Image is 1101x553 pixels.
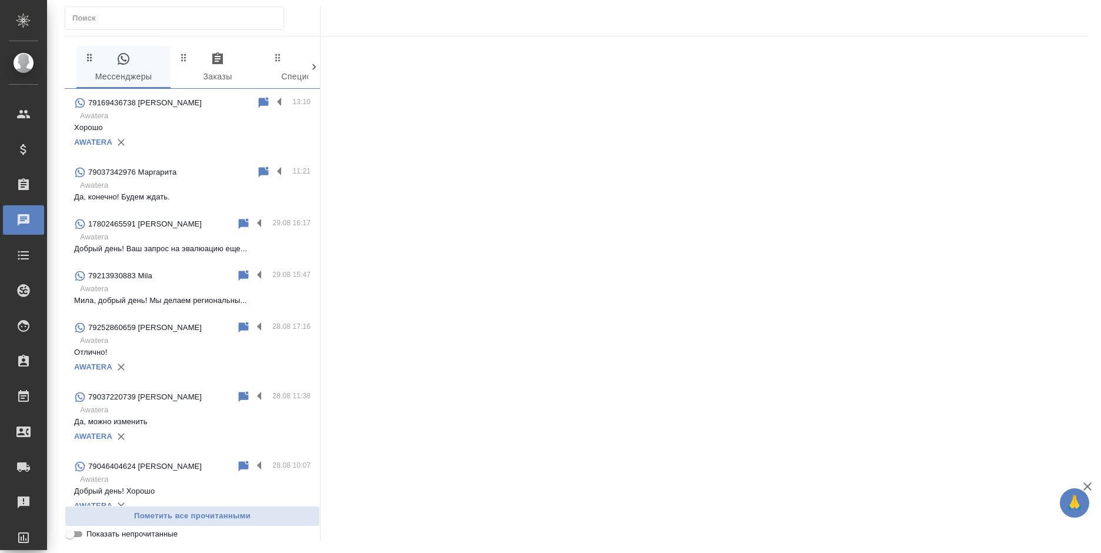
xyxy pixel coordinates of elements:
[65,383,320,452] div: 79037220739 [PERSON_NAME]28.08 11:38AwateraДа, можно изменитьAWATERA
[74,416,311,428] p: Да, можно изменить
[86,528,178,540] span: Показать непрочитанные
[88,270,152,282] p: 79213930883 Mila
[74,347,311,358] p: Отлично!
[74,432,112,441] a: AWATERA
[88,218,202,230] p: 17802465591 [PERSON_NAME]
[256,165,271,179] div: Пометить непрочитанным
[112,428,130,445] button: Удалить привязку
[236,217,251,231] div: Пометить непрочитанным
[84,52,95,63] svg: Зажми и перетащи, чтобы поменять порядок вкладок
[74,362,112,371] a: AWATERA
[112,497,130,515] button: Удалить привязку
[80,283,311,295] p: Awatera
[292,165,311,177] p: 11:21
[272,52,352,84] span: Спецификации
[1065,491,1085,515] span: 🙏
[292,96,311,108] p: 13:10
[80,110,311,122] p: Awatera
[65,314,320,383] div: 79252860659 [PERSON_NAME]28.08 17:16AwateraОтлично!AWATERA
[65,506,320,527] button: Пометить все прочитанными
[272,269,311,281] p: 29.08 15:47
[74,138,112,146] a: AWATERA
[84,52,164,84] span: Мессенджеры
[88,391,202,403] p: 79037220739 [PERSON_NAME]
[88,461,202,472] p: 79046404624 [PERSON_NAME]
[236,269,251,283] div: Пометить непрочитанным
[88,97,202,109] p: 79169436738 [PERSON_NAME]
[74,295,311,307] p: Мила, добрый день! Мы делаем региональны...
[1060,488,1089,518] button: 🙏
[80,404,311,416] p: Awatera
[74,501,112,510] a: AWATERA
[236,390,251,404] div: Пометить непрочитанным
[272,459,311,471] p: 28.08 10:07
[72,10,283,26] input: Поиск
[74,243,311,255] p: Добрый день! Ваш запрос на эвалюацию еще...
[272,217,311,229] p: 29.08 16:17
[80,179,311,191] p: Awatera
[80,335,311,347] p: Awatera
[65,452,320,522] div: 79046404624 [PERSON_NAME]28.08 10:07AwateraДобрый день! ХорошоAWATERA
[65,262,320,314] div: 79213930883 Mila29.08 15:47AwateraМила, добрый день! Мы делаем региональны...
[112,358,130,376] button: Удалить привязку
[80,474,311,485] p: Awatera
[236,459,251,474] div: Пометить непрочитанным
[74,122,311,134] p: Хорошо
[65,210,320,262] div: 17802465591 [PERSON_NAME]29.08 16:17AwateraДобрый день! Ваш запрос на эвалюацию еще...
[71,509,313,523] span: Пометить все прочитанными
[80,231,311,243] p: Awatera
[65,158,320,210] div: 79037342976 Маргарита11:21AwateraДа, конечно! Будем ждать.
[178,52,258,84] span: Заказы
[65,89,320,158] div: 79169436738 [PERSON_NAME]13:10AwateraХорошоAWATERA
[88,322,202,334] p: 79252860659 [PERSON_NAME]
[88,166,176,178] p: 79037342976 Маргарита
[74,191,311,203] p: Да, конечно! Будем ждать.
[272,390,311,402] p: 28.08 11:38
[272,52,283,63] svg: Зажми и перетащи, чтобы поменять порядок вкладок
[236,321,251,335] div: Пометить непрочитанным
[74,485,311,497] p: Добрый день! Хорошо
[272,321,311,332] p: 28.08 17:16
[178,52,189,63] svg: Зажми и перетащи, чтобы поменять порядок вкладок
